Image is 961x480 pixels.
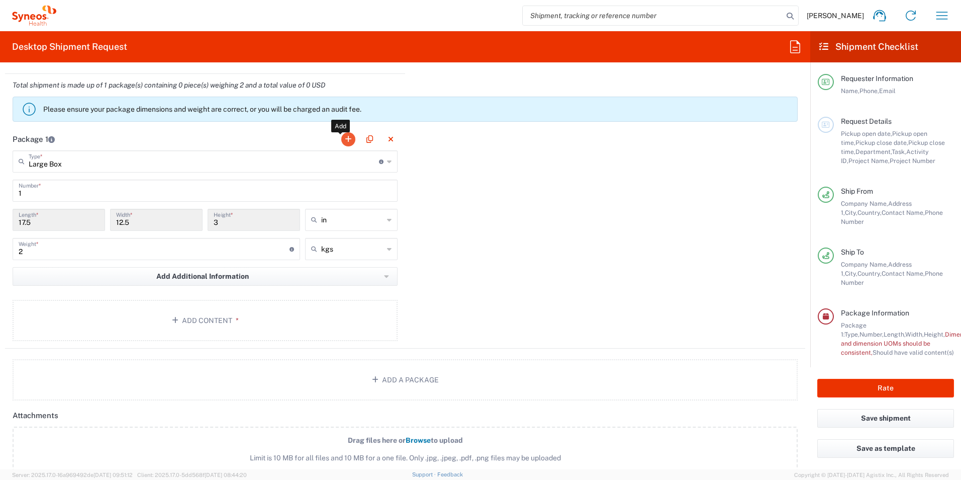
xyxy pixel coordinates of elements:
[845,270,857,277] span: City,
[13,267,398,286] button: Add Additional Information
[13,359,798,401] button: Add a Package
[841,74,913,83] span: Requester Information
[841,187,873,195] span: Ship From
[859,331,884,338] span: Number,
[807,11,864,20] span: [PERSON_NAME]
[873,349,954,356] span: Should have valid content(s)
[855,139,908,146] span: Pickup close date,
[137,472,247,478] span: Client: 2025.17.0-5dd568f
[841,248,864,256] span: Ship To
[857,209,882,216] span: Country,
[817,439,954,458] button: Save as template
[819,41,918,53] h2: Shipment Checklist
[905,331,924,338] span: Width,
[35,453,776,463] span: Limit is 10 MB for all files and 10 MB for a one file. Only .jpg, .jpeg, .pdf, .png files may be ...
[841,322,867,338] span: Package 1:
[859,87,879,95] span: Phone,
[205,472,247,478] span: [DATE] 08:44:20
[156,272,249,281] span: Add Additional Information
[882,270,925,277] span: Contact Name,
[845,209,857,216] span: City,
[523,6,783,25] input: Shipment, tracking or reference number
[924,331,945,338] span: Height,
[844,331,859,338] span: Type,
[12,41,127,53] h2: Desktop Shipment Request
[348,436,406,444] span: Drag files here or
[13,300,398,341] button: Add Content*
[882,209,925,216] span: Contact Name,
[817,379,954,397] button: Rate
[841,130,892,137] span: Pickup open date,
[841,117,892,125] span: Request Details
[848,157,890,165] span: Project Name,
[5,81,333,89] em: Total shipment is made up of 1 package(s) containing 0 piece(s) weighing 2 and a total value of 0...
[884,331,905,338] span: Length,
[93,472,133,478] span: [DATE] 09:51:12
[841,200,888,207] span: Company Name,
[841,309,909,317] span: Package Information
[890,157,935,165] span: Project Number
[431,436,463,444] span: to upload
[406,436,431,444] span: Browse
[43,105,793,114] p: Please ensure your package dimensions and weight are correct, or you will be charged an audit fee.
[412,471,437,477] a: Support
[13,134,55,144] h2: Package 1
[841,261,888,268] span: Company Name,
[857,270,882,277] span: Country,
[12,472,133,478] span: Server: 2025.17.0-16a969492de
[817,409,954,428] button: Save shipment
[879,87,896,95] span: Email
[13,411,58,421] h2: Attachments
[437,471,463,477] a: Feedback
[841,87,859,95] span: Name,
[794,470,949,479] span: Copyright © [DATE]-[DATE] Agistix Inc., All Rights Reserved
[855,148,892,155] span: Department,
[892,148,906,155] span: Task,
